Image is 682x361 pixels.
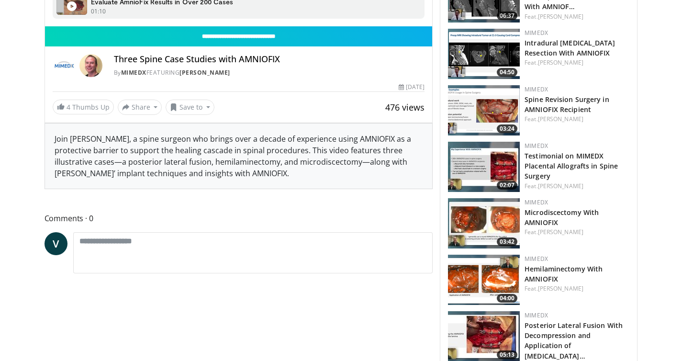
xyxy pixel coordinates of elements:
div: [DATE] [399,83,425,91]
div: Feat. [525,228,629,237]
span: Comments 0 [45,212,433,225]
span: 05:13 [497,350,517,359]
a: V [45,232,67,255]
a: Testimonial on MIMEDX Placental Allografts in Spine Surgery [525,151,618,180]
a: MIMEDX [525,85,548,93]
a: [PERSON_NAME] [538,228,583,236]
a: MIMEDX [525,142,548,150]
a: Posterior Lateral Fusion With Decompression and Application of [MEDICAL_DATA]… [525,321,623,360]
a: [PERSON_NAME] [538,12,583,21]
a: 4 Thumbs Up [53,100,114,114]
p: 01:10 [91,7,106,16]
div: Feat. [525,284,629,293]
img: MIMEDX [53,54,76,77]
span: 03:42 [497,237,517,246]
a: [PERSON_NAME] [538,115,583,123]
a: MIMEDX [121,68,146,77]
img: 28130dcb-9415-4d18-b2f0-fa0e29a55ae1.png.150x105_q85_crop-smart_upscale.png [448,29,520,79]
a: 04:50 [448,29,520,79]
span: 06:37 [497,11,517,20]
button: Save to [166,100,214,115]
div: Feat. [525,12,629,21]
a: Microdiscectomy With AMNIOFIX [525,208,599,227]
span: 03:24 [497,124,517,133]
span: 4 [67,102,70,112]
a: [PERSON_NAME] [538,182,583,190]
img: 4ae72f50-b819-46c3-9727-8fbabbdd31b7.150x105_q85_crop-smart_upscale.jpg [448,142,520,192]
div: Feat. [525,115,629,124]
a: [PERSON_NAME] [179,68,230,77]
h4: Three Spine Case Studies with AMNIOFIX [114,54,425,65]
a: MIMEDX [525,29,548,37]
a: 03:42 [448,198,520,248]
a: Spine Revision Surgery in AMNIOFIX Recipient [525,95,609,114]
div: By FEATURING [114,68,425,77]
img: a1c13f52-4c83-45cf-a20b-8014fa74e324.png.150x105_q85_crop-smart_upscale.png [448,85,520,135]
a: MIMEDX [525,198,548,206]
div: Join [PERSON_NAME], a spine surgeon who brings over a decade of experience using AMNIOFIX as a pr... [45,124,433,189]
img: e59da03c-6e6b-421b-8ae2-4d4fe7f33ed4.150x105_q85_crop-smart_upscale.jpg [448,198,520,248]
a: MIMEDX [525,311,548,319]
span: 04:00 [497,294,517,303]
img: 7ead65a9-db4f-4991-9305-56f3b0bb7a6f.png.150x105_q85_crop-smart_upscale.png [448,255,520,305]
img: Avatar [79,54,102,77]
button: Share [118,100,162,115]
a: 02:07 [448,142,520,192]
span: 04:50 [497,68,517,77]
span: 476 views [385,102,425,113]
a: Intradural [MEDICAL_DATA] Resection With AMNIOFIX [525,38,615,57]
div: Feat. [525,58,629,67]
a: 03:24 [448,85,520,135]
span: 02:07 [497,181,517,190]
div: Feat. [525,182,629,191]
a: [PERSON_NAME] [538,58,583,67]
a: Hemilaminectomy With AMNIOFIX [525,264,603,283]
a: [PERSON_NAME] [538,284,583,293]
a: MIMEDX [525,255,548,263]
a: 04:00 [448,255,520,305]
